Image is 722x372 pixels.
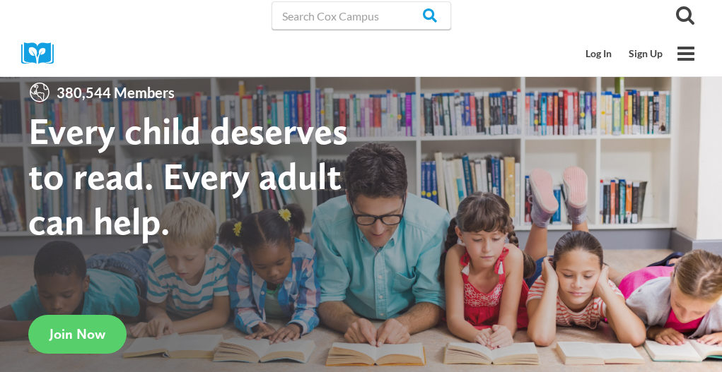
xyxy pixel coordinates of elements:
[620,40,671,67] a: Sign Up
[272,1,451,30] input: Search Cox Campus
[51,81,180,104] span: 380,544 Members
[21,42,64,64] img: Cox Campus
[28,315,127,354] a: Join Now
[28,108,348,243] strong: Every child deserves to read. Every adult can help.
[577,40,620,67] a: Log In
[577,40,671,67] nav: Secondary Mobile Navigation
[50,325,105,342] span: Join Now
[671,39,701,68] button: Open menu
